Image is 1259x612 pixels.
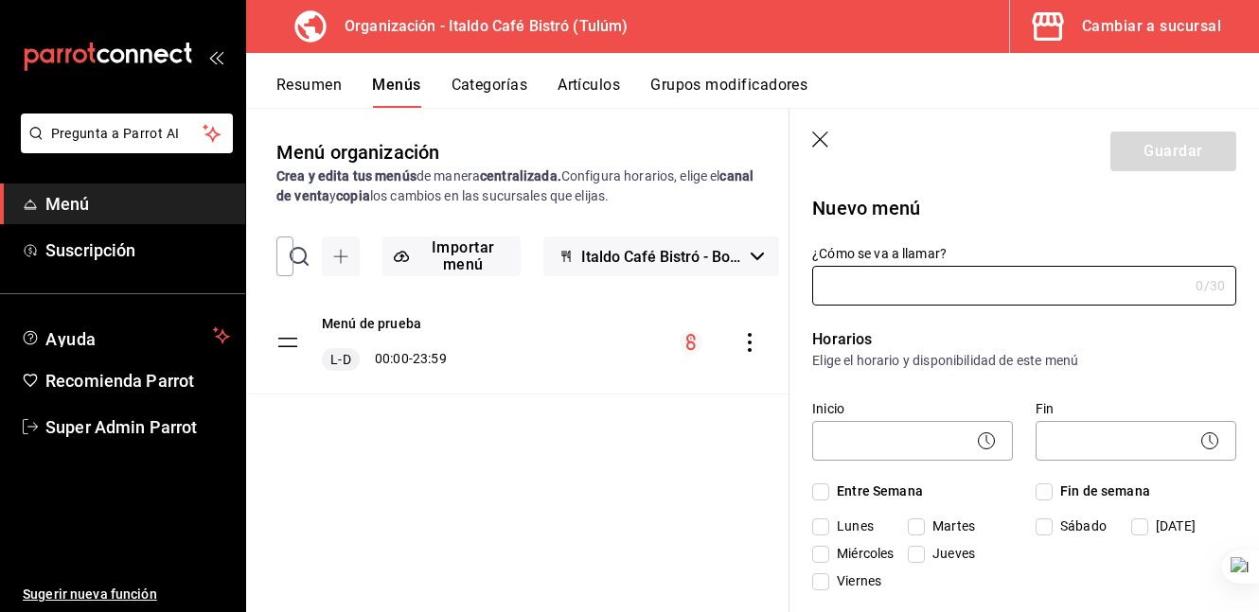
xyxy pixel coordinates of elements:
button: Categorías [452,76,528,108]
span: Suscripción [45,237,230,263]
strong: centralizada. [480,168,561,184]
div: 00:00 - 23:59 [322,348,447,371]
input: Buscar menú [316,237,328,275]
div: Cambiar a sucursal [1082,13,1221,40]
label: Fin [1036,402,1236,415]
button: Resumen [276,76,342,108]
button: Importar menú [382,236,521,276]
button: Menú de prueba [322,314,421,333]
span: L-D [327,350,354,369]
div: navigation tabs [276,76,1259,108]
button: drag [276,331,299,354]
div: Menú organización [276,138,439,166]
span: [DATE] [1148,516,1196,536]
span: Fin de semana [1053,481,1150,501]
label: Inicio [812,402,1013,415]
a: Pregunta a Parrot AI [13,137,233,157]
span: Jueves [925,544,975,564]
span: Miércoles [829,544,894,564]
span: Menú [45,191,230,217]
div: 0 /30 [1196,276,1225,295]
span: Lunes [829,516,874,536]
button: Italdo Café Bistró - Borrador [543,236,778,276]
h3: Organización - Italdo Café Bistró (Tulúm) [329,15,628,38]
button: Pregunta a Parrot AI [21,114,233,153]
button: Menús [372,76,420,108]
p: Elige el horario y disponibilidad de este menú [812,351,1236,370]
span: Sugerir nueva función [23,585,230,604]
span: Recomienda Parrot [45,368,230,393]
label: ¿Cómo se va a llamar? [812,247,1236,260]
span: Sábado [1053,516,1107,536]
span: Italdo Café Bistró - Borrador [581,248,742,266]
span: Pregunta a Parrot AI [51,124,204,144]
span: Martes [925,516,975,536]
p: Horarios [812,328,1236,351]
span: Super Admin Parrot [45,414,230,440]
p: Nuevo menú [812,194,1236,222]
span: Entre Semana [829,481,923,501]
button: Artículos [558,76,620,108]
button: actions [740,333,759,352]
strong: copia [336,188,370,203]
table: menu-maker-table [246,291,789,394]
span: Ayuda [45,324,205,347]
strong: Crea y edita tus menús [276,168,417,184]
span: Viernes [829,571,881,591]
button: open_drawer_menu [208,49,223,64]
div: de manera Configura horarios, elige el y los cambios en las sucursales que elijas. [276,166,759,206]
button: Grupos modificadores [650,76,807,108]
